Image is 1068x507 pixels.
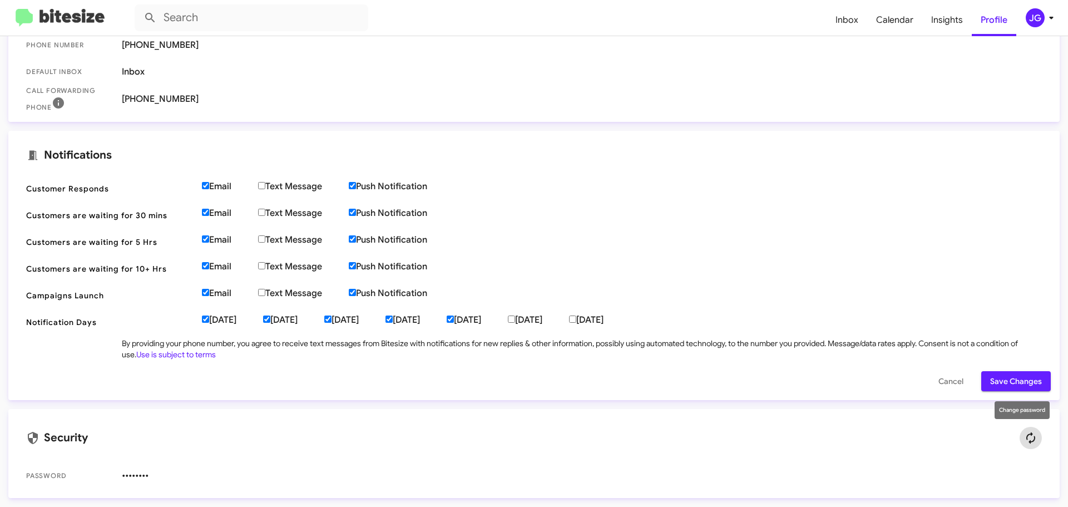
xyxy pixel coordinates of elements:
input: Text Message [258,289,265,296]
input: [DATE] [324,316,332,323]
button: Save Changes [981,371,1051,391]
label: Text Message [258,234,349,245]
input: Text Message [258,182,265,189]
input: [DATE] [263,316,270,323]
span: Password [26,470,113,481]
label: [DATE] [569,314,630,326]
span: Cancel [938,371,963,391]
label: [DATE] [263,314,324,326]
label: Text Message [258,288,349,299]
input: Text Message [258,209,265,216]
div: JG [1026,8,1045,27]
label: Email [202,181,258,192]
a: Inbox [827,4,867,36]
label: [DATE] [447,314,508,326]
input: Push Notification [349,182,356,189]
span: Phone number [26,40,113,51]
input: Email [202,262,209,269]
a: Calendar [867,4,922,36]
a: Use is subject to terms [136,350,216,360]
input: [DATE] [447,316,454,323]
span: [PHONE_NUMBER] [122,40,1042,51]
a: Profile [972,4,1016,36]
label: Push Notification [349,208,454,219]
input: Email [202,182,209,189]
span: Campaigns Launch [26,290,193,301]
label: Push Notification [349,234,454,245]
span: Customers are waiting for 30 mins [26,210,193,221]
button: Cancel [929,371,972,391]
span: Default Inbox [26,66,113,77]
input: [DATE] [569,316,576,323]
mat-card-title: Notifications [26,149,1042,162]
label: Push Notification [349,261,454,272]
input: Email [202,235,209,243]
input: [DATE] [385,316,393,323]
input: Email [202,209,209,216]
input: Text Message [258,235,265,243]
input: [DATE] [508,316,515,323]
label: Push Notification [349,288,454,299]
input: Text Message [258,262,265,269]
span: Customer Responds [26,183,193,194]
label: [DATE] [324,314,385,326]
label: Text Message [258,181,349,192]
label: Email [202,234,258,245]
label: Email [202,208,258,219]
label: [DATE] [508,314,569,326]
input: Push Notification [349,235,356,243]
label: Text Message [258,261,349,272]
span: [PHONE_NUMBER] [122,93,1042,105]
span: Call Forwarding Phone [26,85,113,113]
span: Customers are waiting for 10+ Hrs [26,263,193,274]
span: Customers are waiting for 5 Hrs [26,237,193,248]
label: Text Message [258,208,349,219]
a: Insights [922,4,972,36]
label: [DATE] [202,314,263,326]
div: Change password [995,401,1050,419]
input: Push Notification [349,289,356,296]
input: Search [135,4,368,31]
label: Email [202,261,258,272]
input: Push Notification [349,262,356,269]
div: By providing your phone number, you agree to receive text messages from Bitesize with notificatio... [122,338,1042,360]
input: Push Notification [349,209,356,216]
button: JG [1016,8,1056,27]
label: Push Notification [349,181,454,192]
span: Notification Days [26,317,193,328]
mat-card-title: Security [26,427,1042,449]
input: [DATE] [202,316,209,323]
span: •••••••• [122,470,1042,481]
label: [DATE] [385,314,447,326]
label: Email [202,288,258,299]
span: Inbox [122,66,1042,77]
input: Email [202,289,209,296]
span: Save Changes [990,371,1042,391]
